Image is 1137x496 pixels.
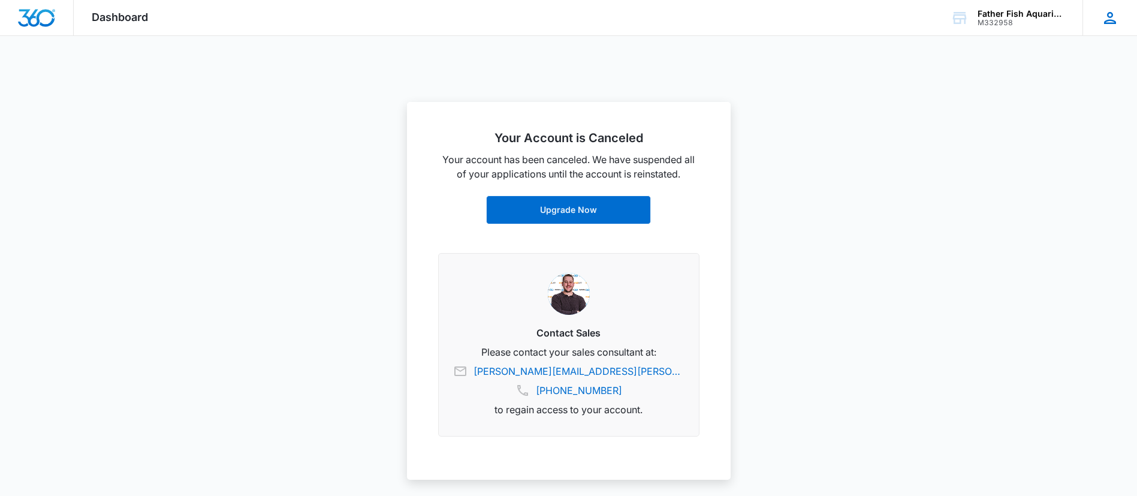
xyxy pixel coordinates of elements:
h2: Your Account is Canceled [438,131,699,145]
a: [PERSON_NAME][EMAIL_ADDRESS][PERSON_NAME][DOMAIN_NAME] [474,364,684,378]
p: Please contact your sales consultant at: to regain access to your account. [453,345,684,417]
div: account name [978,9,1065,19]
p: Your account has been canceled. We have suspended all of your applications until the account is r... [438,152,699,181]
div: account id [978,19,1065,27]
h3: Contact Sales [453,326,684,340]
a: [PHONE_NUMBER] [536,383,622,398]
span: Dashboard [92,11,148,23]
a: Upgrade Now [486,196,651,224]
